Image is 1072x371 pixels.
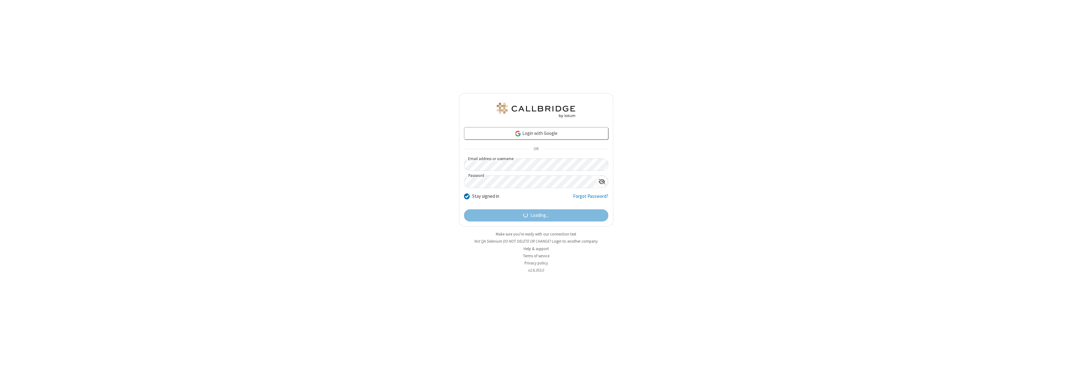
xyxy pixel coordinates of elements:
[459,267,613,273] li: v2.6.353.0
[464,209,608,222] button: Loading...
[573,193,608,205] a: Forgot Password?
[464,127,608,140] a: Login with Google
[523,253,549,259] a: Terms of service
[524,246,549,251] a: Help & support
[531,145,541,154] span: OR
[496,231,576,237] a: Make sure you're ready with our connection test
[464,176,596,188] input: Password
[459,238,613,244] li: Not QA Selenium DO NOT DELETE OR CHANGE?
[495,103,577,118] img: QA Selenium DO NOT DELETE OR CHANGE
[552,238,598,244] button: Login to another company
[472,193,499,200] label: Stay signed in
[1056,355,1067,367] iframe: Chat
[464,159,608,171] input: Email address or username
[530,212,549,219] span: Loading...
[524,260,548,266] a: Privacy policy
[596,176,608,187] div: Show password
[514,130,521,137] img: google-icon.png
